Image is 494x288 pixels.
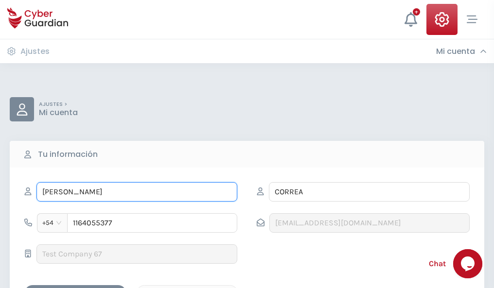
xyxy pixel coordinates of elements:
h3: Mi cuenta [436,47,475,56]
div: Mi cuenta [436,47,487,56]
b: Tu información [38,149,98,160]
span: +54 [42,216,62,230]
h3: Ajustes [20,47,50,56]
p: Mi cuenta [39,108,78,118]
iframe: chat widget [453,249,484,278]
p: AJUSTES > [39,101,78,108]
span: Chat [429,258,446,270]
div: + [413,8,420,16]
